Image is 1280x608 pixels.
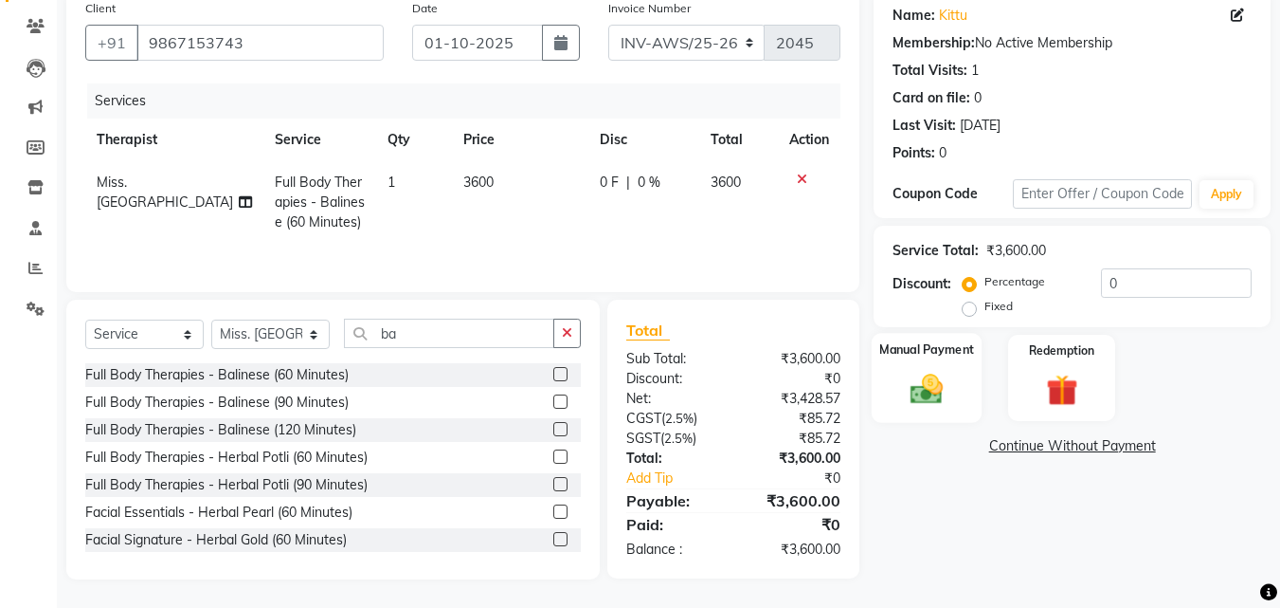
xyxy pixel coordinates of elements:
span: CGST [626,410,661,427]
a: Continue Without Payment [877,436,1267,456]
label: Manual Payment [879,341,974,359]
div: Name: [892,6,935,26]
th: Disc [588,119,698,161]
div: ₹3,428.57 [733,389,855,409]
div: Coupon Code [892,184,1012,204]
th: Action [778,119,840,161]
div: ( ) [612,409,733,429]
img: _cash.svg [900,370,953,408]
div: Points: [892,143,935,163]
div: Last Visit: [892,116,956,136]
span: Total [626,321,670,341]
div: ₹3,600.00 [733,349,855,369]
div: Service Total: [892,241,979,261]
span: 2.5% [664,431,693,446]
div: Payable: [612,489,733,512]
th: Price [452,119,588,161]
button: +91 [85,25,138,61]
div: Membership: [892,33,975,53]
th: Total [699,119,779,161]
label: Redemption [1029,342,1094,359]
div: ₹0 [754,469,856,488]
a: Kittu [939,6,967,26]
div: Card on file: [892,88,970,108]
span: | [626,173,630,193]
span: 3600 [711,174,741,191]
span: Full Body Therapies - Balinese (60 Minutes) [275,174,365,230]
span: 0 F [600,173,619,193]
img: _gift.svg [1037,371,1088,410]
div: ( ) [612,429,733,449]
div: Full Body Therapies - Balinese (120 Minutes) [85,420,356,440]
div: ₹85.72 [733,409,855,429]
div: Discount: [892,274,951,294]
button: Apply [1199,180,1253,209]
div: Discount: [612,369,733,389]
div: No Active Membership [892,33,1252,53]
div: 1 [971,61,979,81]
span: Miss. [GEOGRAPHIC_DATA] [97,174,233,211]
div: ₹3,600.00 [733,489,855,512]
span: SGST [626,430,660,447]
th: Therapist [85,119,263,161]
div: Total: [612,449,733,469]
input: Search by Name/Mobile/Email/Code [136,25,384,61]
label: Percentage [984,273,1045,290]
div: Full Body Therapies - Herbal Potli (90 Minutes) [85,475,368,495]
div: Sub Total: [612,349,733,369]
div: 0 [974,88,982,108]
div: Net: [612,389,733,409]
a: Add Tip [612,469,753,488]
span: 2.5% [665,411,694,426]
th: Qty [376,119,452,161]
div: ₹3,600.00 [986,241,1046,261]
div: [DATE] [960,116,1001,136]
div: Full Body Therapies - Herbal Potli (60 Minutes) [85,448,368,468]
th: Service [263,119,377,161]
div: Full Body Therapies - Balinese (60 Minutes) [85,365,349,385]
span: 0 % [638,173,660,193]
label: Fixed [984,298,1013,315]
div: ₹3,600.00 [733,449,855,469]
div: Services [87,83,855,119]
div: 0 [939,143,946,163]
div: Full Body Therapies - Balinese (90 Minutes) [85,393,349,413]
input: Search or Scan [344,319,554,348]
div: ₹85.72 [733,429,855,449]
span: 3600 [463,174,494,191]
div: ₹0 [733,513,855,536]
span: 1 [388,174,395,191]
div: Total Visits: [892,61,967,81]
div: Paid: [612,513,733,536]
div: Balance : [612,540,733,560]
div: ₹0 [733,369,855,389]
input: Enter Offer / Coupon Code [1013,179,1192,209]
div: ₹3,600.00 [733,540,855,560]
div: Facial Essentials - Herbal Pearl (60 Minutes) [85,503,352,523]
div: Facial Signature - Herbal Gold (60 Minutes) [85,530,347,550]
